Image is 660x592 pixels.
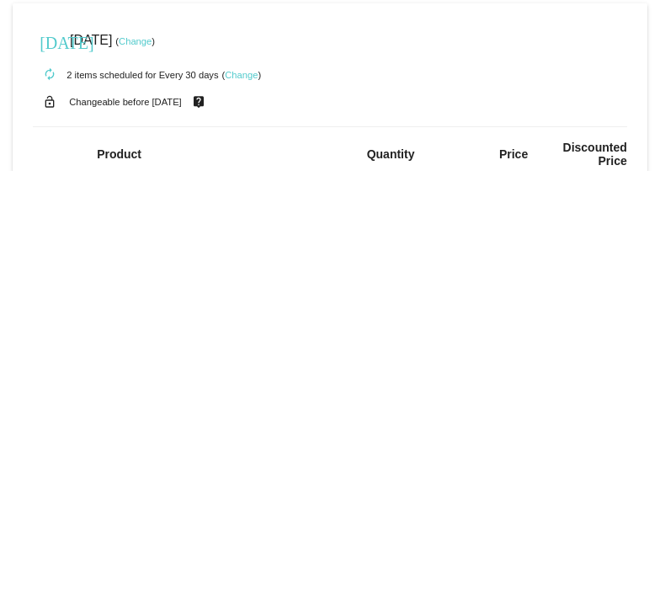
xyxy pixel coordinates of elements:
[97,147,141,161] strong: Product
[115,36,155,46] small: ( )
[499,147,528,161] strong: Price
[69,97,182,107] small: Changeable before [DATE]
[40,31,60,51] mat-icon: [DATE]
[563,141,627,168] strong: Discounted Price
[119,36,152,46] a: Change
[189,91,209,113] mat-icon: live_help
[40,91,60,113] mat-icon: lock_open
[33,70,218,80] small: 2 items scheduled for Every 30 days
[40,65,60,85] mat-icon: autorenew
